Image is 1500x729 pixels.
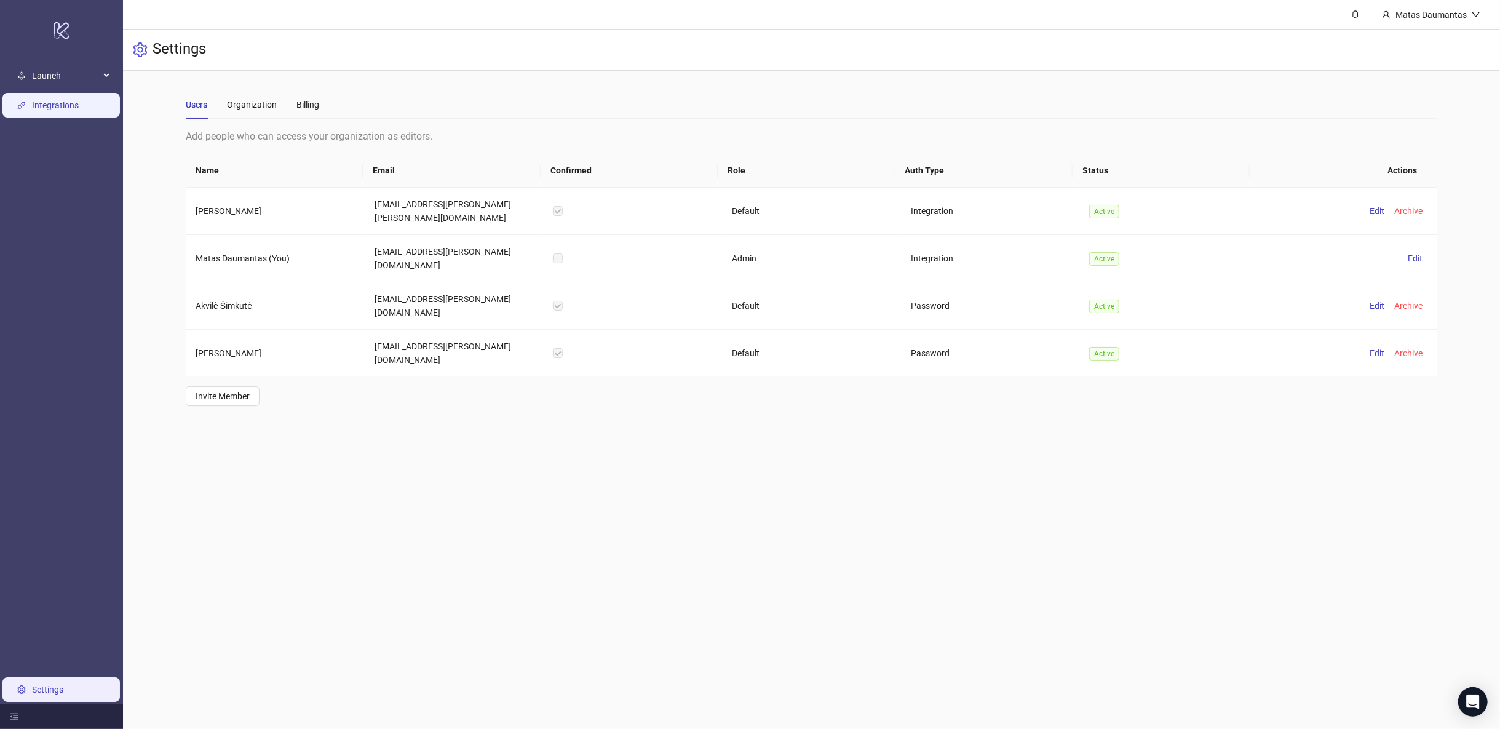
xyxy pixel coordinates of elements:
[1089,347,1119,361] span: Active
[365,330,544,376] td: [EMAIL_ADDRESS][PERSON_NAME][DOMAIN_NAME]
[901,188,1080,235] td: Integration
[901,282,1080,330] td: Password
[186,129,1437,144] div: Add people who can access your organization as editors.
[718,154,895,188] th: Role
[17,71,26,80] span: rocket
[1351,10,1360,18] span: bell
[1365,204,1389,218] button: Edit
[10,712,18,721] span: menu-fold
[1458,687,1488,717] div: Open Intercom Messenger
[1472,10,1480,19] span: down
[901,330,1080,376] td: Password
[365,282,544,330] td: [EMAIL_ADDRESS][PERSON_NAME][DOMAIN_NAME]
[133,42,148,57] span: setting
[363,154,540,188] th: Email
[186,330,365,376] td: [PERSON_NAME]
[1365,346,1389,361] button: Edit
[1073,154,1250,188] th: Status
[365,235,544,282] td: [EMAIL_ADDRESS][PERSON_NAME][DOMAIN_NAME]
[541,154,718,188] th: Confirmed
[1389,204,1427,218] button: Archive
[365,188,544,235] td: [EMAIL_ADDRESS][PERSON_NAME][PERSON_NAME][DOMAIN_NAME]
[722,235,901,282] td: Admin
[1365,298,1389,313] button: Edit
[296,98,319,111] div: Billing
[1408,253,1423,263] span: Edit
[1391,8,1472,22] div: Matas Daumantas
[32,63,100,88] span: Launch
[186,188,365,235] td: [PERSON_NAME]
[1089,205,1119,218] span: Active
[1403,251,1427,266] button: Edit
[186,154,363,188] th: Name
[1389,346,1427,361] button: Archive
[186,282,365,330] td: Akvilė Šimkutė
[32,685,63,695] a: Settings
[153,39,206,60] h3: Settings
[1089,300,1119,313] span: Active
[32,100,79,110] a: Integrations
[1370,206,1384,216] span: Edit
[722,282,901,330] td: Default
[227,98,277,111] div: Organization
[186,235,365,282] td: Matas Daumantas (You)
[1382,10,1391,19] span: user
[1370,348,1384,358] span: Edit
[186,386,260,406] button: Invite Member
[722,330,901,376] td: Default
[1370,301,1384,311] span: Edit
[1394,206,1423,216] span: Archive
[1089,252,1119,266] span: Active
[895,154,1073,188] th: Auth Type
[186,98,207,111] div: Users
[1250,154,1427,188] th: Actions
[196,391,250,401] span: Invite Member
[1389,298,1427,313] button: Archive
[722,188,901,235] td: Default
[901,235,1080,282] td: Integration
[1394,301,1423,311] span: Archive
[1394,348,1423,358] span: Archive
